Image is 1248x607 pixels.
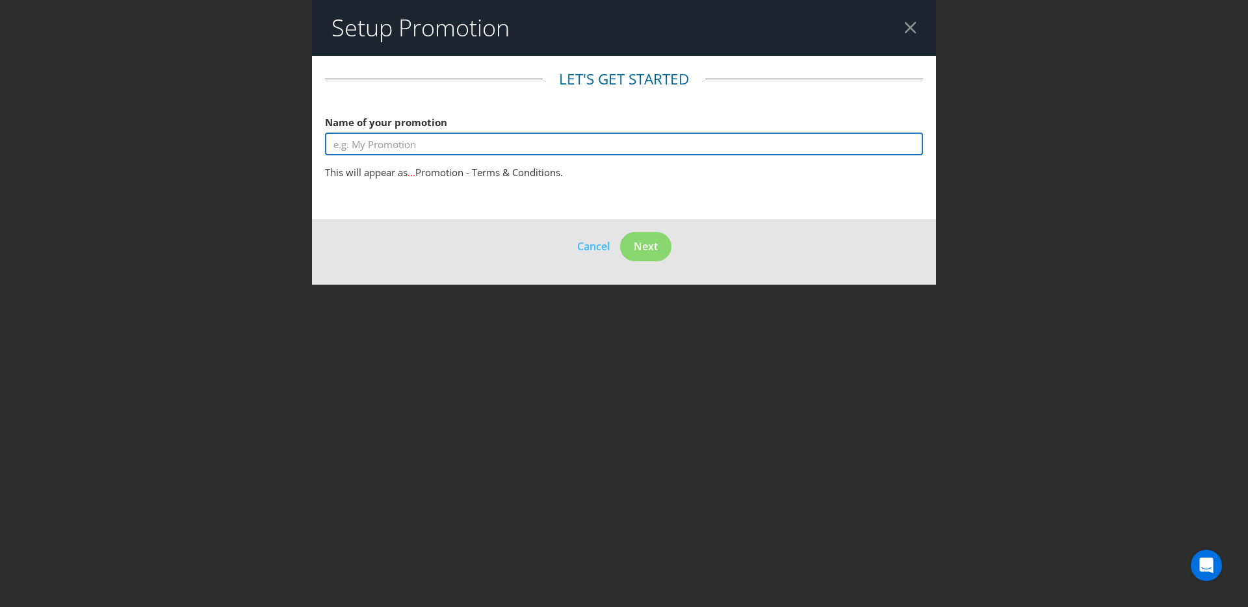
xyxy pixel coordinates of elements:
span: Name of your promotion [325,116,447,129]
button: Next [620,232,671,261]
span: Next [634,239,658,253]
h2: Setup Promotion [331,15,510,41]
span: Cancel [577,239,610,253]
div: Open Intercom Messenger [1191,550,1222,581]
span: ... [408,166,415,179]
button: Cancel [577,238,610,255]
input: e.g. My Promotion [325,133,923,155]
legend: Let's get started [543,69,705,90]
span: This will appear as [325,166,408,179]
span: Promotion - Terms & Conditions. [415,166,563,179]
